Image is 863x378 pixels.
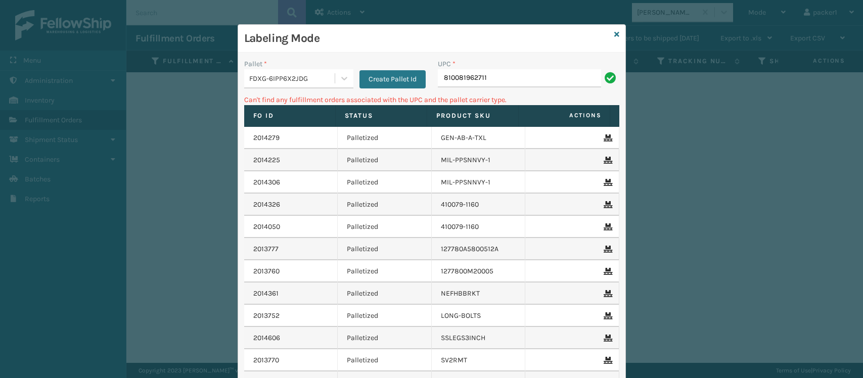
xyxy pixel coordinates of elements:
[253,111,326,120] label: Fo Id
[253,222,280,232] a: 2014050
[253,133,280,143] a: 2014279
[338,216,432,238] td: Palletized
[604,312,610,319] i: Remove From Pallet
[432,349,526,371] td: SV2RMT
[253,155,280,165] a: 2014225
[338,282,432,305] td: Palletized
[345,111,418,120] label: Status
[432,260,526,282] td: 1277800M20005
[604,268,610,275] i: Remove From Pallet
[338,305,432,327] td: Palletized
[604,246,610,253] i: Remove From Pallet
[522,107,608,124] span: Actions
[432,194,526,216] td: 410079-1160
[432,238,526,260] td: 127780A5800512A
[338,171,432,194] td: Palletized
[604,357,610,364] i: Remove From Pallet
[604,223,610,230] i: Remove From Pallet
[432,305,526,327] td: LONG-BOLTS
[604,201,610,208] i: Remove From Pallet
[253,311,280,321] a: 2013752
[432,282,526,305] td: NEFHBBRKT
[359,70,426,88] button: Create Pallet Id
[432,127,526,149] td: GEN-AB-A-TXL
[253,266,280,276] a: 2013760
[432,216,526,238] td: 410079-1160
[604,179,610,186] i: Remove From Pallet
[253,355,279,365] a: 2013770
[604,290,610,297] i: Remove From Pallet
[253,333,280,343] a: 2014606
[432,149,526,171] td: MIL-PPSNNVY-1
[604,335,610,342] i: Remove From Pallet
[432,171,526,194] td: MIL-PPSNNVY-1
[253,177,280,187] a: 2014306
[604,157,610,164] i: Remove From Pallet
[338,149,432,171] td: Palletized
[338,194,432,216] td: Palletized
[244,94,619,105] p: Can't find any fulfillment orders associated with the UPC and the pallet carrier type.
[338,260,432,282] td: Palletized
[604,134,610,141] i: Remove From Pallet
[253,244,279,254] a: 2013777
[249,73,336,84] div: FDXG-6IPP6X2JDG
[436,111,509,120] label: Product SKU
[338,349,432,371] td: Palletized
[338,127,432,149] td: Palletized
[253,200,280,210] a: 2014326
[438,59,456,69] label: UPC
[338,238,432,260] td: Palletized
[244,59,267,69] label: Pallet
[253,289,279,299] a: 2014361
[338,327,432,349] td: Palletized
[432,327,526,349] td: SSLEGS3INCH
[244,31,610,46] h3: Labeling Mode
